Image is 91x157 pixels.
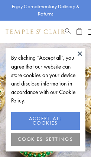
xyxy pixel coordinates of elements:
p: Enjoy Complimentary Delivery & Returns [6,3,85,18]
a: Open Shopping Bag [77,27,82,36]
a: Search [65,27,71,36]
button: ACCEPT ALL COOKIES [11,112,80,130]
img: Temple St. Clair [6,29,65,34]
button: COOKIES SETTINGS [11,133,80,146]
div: By clicking “Accept all”, you agree that our website can store cookies on your device and disclos... [11,53,80,105]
